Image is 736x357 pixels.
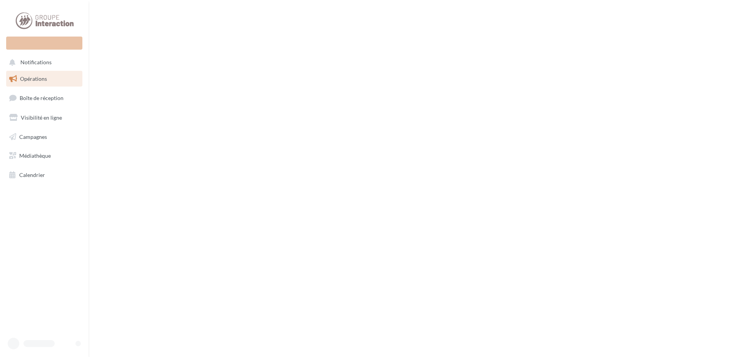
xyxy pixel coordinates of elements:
[20,75,47,82] span: Opérations
[19,152,51,159] span: Médiathèque
[19,172,45,178] span: Calendrier
[5,129,84,145] a: Campagnes
[5,90,84,106] a: Boîte de réception
[5,71,84,87] a: Opérations
[5,148,84,164] a: Médiathèque
[5,167,84,183] a: Calendrier
[20,59,52,66] span: Notifications
[5,110,84,126] a: Visibilité en ligne
[19,133,47,140] span: Campagnes
[6,37,82,50] div: Nouvelle campagne
[20,95,64,101] span: Boîte de réception
[21,114,62,121] span: Visibilité en ligne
